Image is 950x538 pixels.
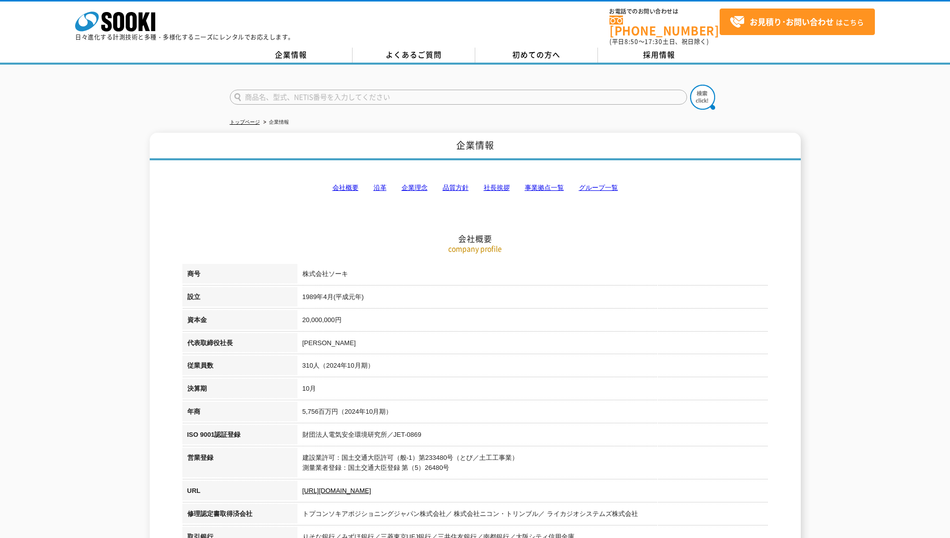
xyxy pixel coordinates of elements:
td: 5,756百万円（2024年10月期） [297,402,768,425]
th: 設立 [182,287,297,310]
th: 代表取締役社長 [182,333,297,356]
a: 事業拠点一覧 [525,184,564,191]
a: 社長挨拶 [484,184,510,191]
p: 日々進化する計測技術と多種・多様化するニーズにレンタルでお応えします。 [75,34,294,40]
th: ISO 9001認証登録 [182,425,297,448]
strong: お見積り･お問い合わせ [750,16,834,28]
td: 財団法人電気安全環境研究所／JET-0869 [297,425,768,448]
a: 会社概要 [333,184,359,191]
a: よくあるご質問 [353,48,475,63]
a: 企業理念 [402,184,428,191]
h2: 会社概要 [182,133,768,244]
span: はこちら [730,15,864,30]
span: 8:50 [624,37,639,46]
td: 株式会社ソーキ [297,264,768,287]
td: 20,000,000円 [297,310,768,333]
p: company profile [182,243,768,254]
a: [URL][DOMAIN_NAME] [302,487,371,494]
th: 年商 [182,402,297,425]
a: 採用情報 [598,48,721,63]
span: 17:30 [645,37,663,46]
a: 沿革 [374,184,387,191]
th: 決算期 [182,379,297,402]
td: 建設業許可：国土交通大臣許可（般-1）第233480号（とび／土工工事業） 測量業者登録：国土交通大臣登録 第（5）26480号 [297,448,768,481]
span: お電話でのお問い合わせは [609,9,720,15]
td: トプコンソキアポジショニングジャパン株式会社／ 株式会社ニコン・トリンブル／ ライカジオシステムズ株式会社 [297,504,768,527]
h1: 企業情報 [150,133,801,160]
a: お見積り･お問い合わせはこちら [720,9,875,35]
td: 1989年4月(平成元年) [297,287,768,310]
a: トップページ [230,119,260,125]
a: グループ一覧 [579,184,618,191]
a: 品質方針 [443,184,469,191]
li: 企業情報 [261,117,289,128]
a: [PHONE_NUMBER] [609,16,720,36]
img: btn_search.png [690,85,715,110]
th: 資本金 [182,310,297,333]
a: 企業情報 [230,48,353,63]
span: (平日 ～ 土日、祝日除く) [609,37,709,46]
span: 初めての方へ [512,49,560,60]
th: 修理認定書取得済会社 [182,504,297,527]
th: 営業登録 [182,448,297,481]
th: 従業員数 [182,356,297,379]
td: [PERSON_NAME] [297,333,768,356]
a: 初めての方へ [475,48,598,63]
th: URL [182,481,297,504]
td: 10月 [297,379,768,402]
input: 商品名、型式、NETIS番号を入力してください [230,90,687,105]
td: 310人（2024年10月期） [297,356,768,379]
th: 商号 [182,264,297,287]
